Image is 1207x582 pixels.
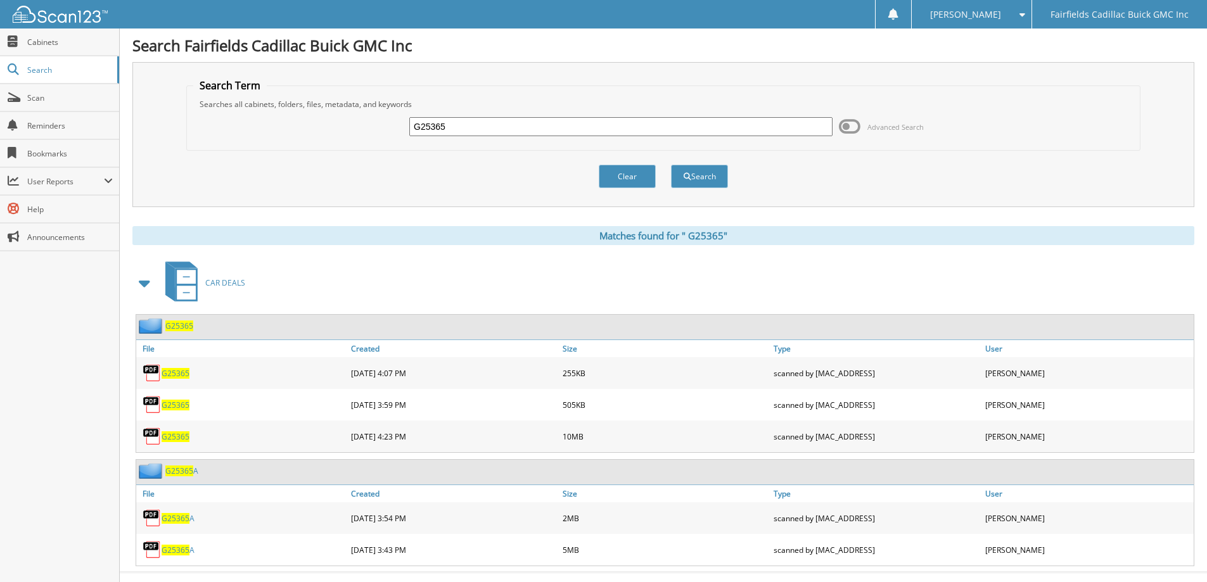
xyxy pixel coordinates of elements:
[930,11,1001,18] span: [PERSON_NAME]
[27,65,111,75] span: Search
[27,204,113,215] span: Help
[165,320,193,331] span: G 2 5 3 6 5
[162,513,195,524] a: G25365A
[1051,11,1189,18] span: Fairfields Cadillac Buick GMC Inc
[143,364,162,383] img: PDF.png
[982,424,1194,449] div: [PERSON_NAME]
[162,368,189,379] span: G 2 5 3 6 5
[13,6,108,23] img: scan123-logo-white.svg
[348,537,559,562] div: [DATE] 3:43 PM
[982,340,1194,357] a: User
[770,340,982,357] a: Type
[27,120,113,131] span: Reminders
[599,165,656,188] button: Clear
[162,431,189,442] a: G25365
[559,505,771,531] div: 2MB
[982,537,1194,562] div: [PERSON_NAME]
[27,232,113,243] span: Announcements
[143,540,162,559] img: PDF.png
[162,513,189,524] span: G 2 5 3 6 5
[559,537,771,562] div: 5MB
[143,427,162,446] img: PDF.png
[348,505,559,531] div: [DATE] 3:54 PM
[205,277,245,288] span: C A R D E A L S
[348,424,559,449] div: [DATE] 4:23 PM
[770,360,982,386] div: scanned by [MAC_ADDRESS]
[982,392,1194,417] div: [PERSON_NAME]
[143,395,162,414] img: PDF.png
[162,431,189,442] span: G 2 5 3 6 5
[165,465,193,476] span: G 2 5 3 6 5
[770,505,982,531] div: scanned by [MAC_ADDRESS]
[158,258,245,308] a: CAR DEALS
[770,392,982,417] div: scanned by [MAC_ADDRESS]
[671,165,728,188] button: Search
[770,485,982,502] a: Type
[559,340,771,357] a: Size
[348,485,559,502] a: Created
[27,148,113,159] span: Bookmarks
[162,368,189,379] a: G25365
[162,400,189,410] span: G 2 5 3 6 5
[348,340,559,357] a: Created
[348,392,559,417] div: [DATE] 3:59 PM
[867,122,924,132] span: Advanced Search
[982,485,1194,502] a: User
[162,545,189,555] span: G 2 5 3 6 5
[136,340,348,357] a: File
[559,485,771,502] a: Size
[1144,521,1207,582] iframe: Chat Widget
[559,360,771,386] div: 255KB
[132,226,1194,245] div: Matches found for " G25365"
[132,35,1194,56] h1: Search Fairfields Cadillac Buick GMC Inc
[27,92,113,103] span: Scan
[982,360,1194,386] div: [PERSON_NAME]
[982,505,1194,531] div: [PERSON_NAME]
[139,318,165,334] img: folder2.png
[162,400,189,410] a: G25365
[165,320,193,331] a: G25365
[348,360,559,386] div: [DATE] 4:07 PM
[770,537,982,562] div: scanned by [MAC_ADDRESS]
[193,99,1134,110] div: Searches all cabinets, folders, files, metadata, and keywords
[559,424,771,449] div: 10MB
[770,424,982,449] div: scanned by [MAC_ADDRESS]
[27,37,113,47] span: Cabinets
[162,545,195,555] a: G25365A
[143,509,162,528] img: PDF.png
[27,176,104,187] span: User Reports
[193,79,267,92] legend: Search Term
[136,485,348,502] a: File
[165,465,198,476] a: G25365A
[559,392,771,417] div: 505KB
[139,463,165,479] img: folder2.png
